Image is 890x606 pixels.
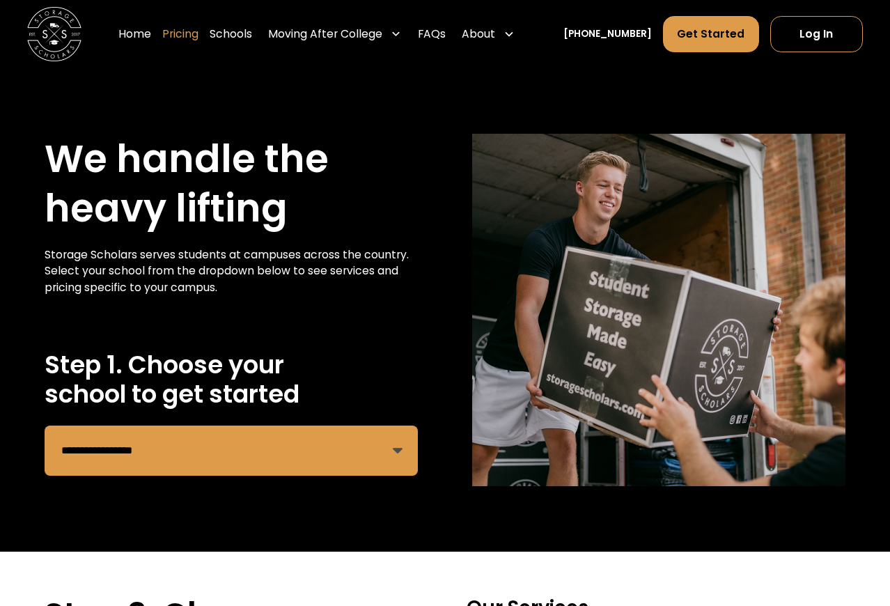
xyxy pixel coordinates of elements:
[462,26,495,42] div: About
[263,15,407,54] div: Moving After College
[418,15,446,54] a: FAQs
[210,15,252,54] a: Schools
[45,350,418,410] h2: Step 1. Choose your school to get started
[770,16,863,53] a: Log In
[27,7,81,61] a: home
[663,16,759,53] a: Get Started
[457,15,520,54] div: About
[118,15,151,54] a: Home
[472,134,845,486] img: storage scholar
[268,26,382,42] div: Moving After College
[45,247,418,295] div: Storage Scholars serves students at campuses across the country. Select your school from the drop...
[45,426,418,476] form: Remind Form
[27,7,81,61] img: Storage Scholars main logo
[563,27,652,42] a: [PHONE_NUMBER]
[162,15,198,54] a: Pricing
[45,134,418,233] h1: We handle the heavy lifting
